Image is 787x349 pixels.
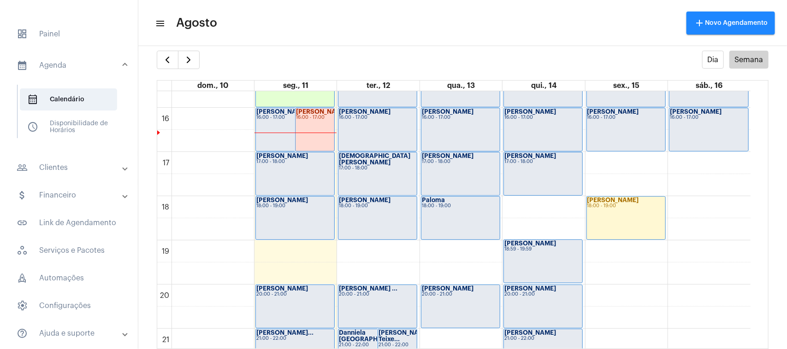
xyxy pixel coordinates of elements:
div: 17:00 - 18:00 [256,159,334,164]
div: 17 [161,159,172,167]
strong: Danniela [GEOGRAPHIC_DATA] [339,330,405,342]
span: Link de Agendamento [9,212,129,234]
strong: [PERSON_NAME] [256,109,308,115]
div: 17:00 - 18:00 [422,159,499,164]
div: 20:00 - 21:00 [339,292,416,297]
button: Próximo Semana [178,51,200,69]
div: 21 [161,336,172,344]
strong: [PERSON_NAME] [504,330,556,336]
a: 16 de agosto de 2025 [694,81,725,91]
span: sidenav icon [17,300,28,311]
span: Automações [9,267,129,289]
mat-icon: sidenav icon [17,217,28,228]
div: 16:00 - 17:00 [296,115,334,120]
div: 21:00 - 22:00 [504,336,582,341]
a: 12 de agosto de 2025 [365,81,392,91]
mat-expansion-panel-header: sidenav iconClientes [6,157,138,179]
div: 21:00 - 22:00 [379,343,416,348]
strong: [PERSON_NAME]... [256,330,314,336]
mat-expansion-panel-header: sidenav iconAgenda [6,51,138,80]
strong: [PERSON_NAME] [256,197,308,203]
strong: [PERSON_NAME] [504,109,556,115]
div: 16:00 - 17:00 [670,115,748,120]
strong: [PERSON_NAME] [670,109,722,115]
span: sidenav icon [17,273,28,284]
span: Calendário [20,88,117,111]
span: Configurações [9,295,129,317]
strong: [PERSON_NAME] [339,109,391,115]
strong: [PERSON_NAME] Teixe... [379,330,430,342]
strong: [PERSON_NAME] [504,285,556,291]
div: sidenav iconAgenda [6,80,138,151]
div: 16:00 - 17:00 [587,115,665,120]
mat-panel-title: Financeiro [17,190,123,201]
div: 18:00 - 19:00 [339,204,416,209]
strong: [PERSON_NAME] [587,197,639,203]
div: 18 [160,203,172,211]
div: 16:00 - 17:00 [504,115,582,120]
button: Novo Agendamento [686,12,775,35]
span: sidenav icon [27,122,38,133]
span: Agosto [176,16,217,30]
div: 20 [159,291,172,300]
a: 15 de agosto de 2025 [611,81,641,91]
button: Semana Anterior [157,51,178,69]
strong: [PERSON_NAME] [339,197,391,203]
div: 18:00 - 19:00 [256,204,334,209]
a: 13 de agosto de 2025 [445,81,477,91]
span: Serviços e Pacotes [9,239,129,262]
div: 16:00 - 17:00 [339,115,416,120]
div: 16:00 - 17:00 [256,115,334,120]
strong: [PERSON_NAME] [587,109,639,115]
div: 20:00 - 21:00 [256,292,334,297]
strong: [PERSON_NAME] [422,109,473,115]
strong: [PERSON_NAME] [256,285,308,291]
div: 20:00 - 21:00 [504,292,582,297]
mat-panel-title: Agenda [17,60,123,71]
a: 10 de agosto de 2025 [195,81,230,91]
strong: [PERSON_NAME] ... [339,285,397,291]
a: 14 de agosto de 2025 [529,81,558,91]
span: sidenav icon [17,29,28,40]
div: 16:00 - 17:00 [422,115,499,120]
mat-icon: sidenav icon [17,190,28,201]
div: 17:00 - 18:00 [339,166,416,171]
div: 17:00 - 18:00 [504,159,582,164]
a: 11 de agosto de 2025 [281,81,310,91]
strong: [PERSON_NAME] [504,153,556,159]
button: Dia [702,51,724,69]
div: 21:00 - 22:00 [339,343,416,348]
mat-icon: sidenav icon [17,162,28,173]
span: sidenav icon [17,245,28,256]
mat-expansion-panel-header: sidenav iconFinanceiro [6,184,138,206]
strong: [PERSON_NAME] [504,240,556,246]
strong: [PERSON_NAME] [422,153,473,159]
div: 18:00 - 19:00 [587,204,665,209]
strong: [DEMOGRAPHIC_DATA][PERSON_NAME] [339,153,410,165]
div: 21:00 - 22:00 [256,336,334,341]
mat-icon: sidenav icon [17,328,28,339]
div: 16 [160,115,172,123]
button: Semana [729,51,769,69]
mat-panel-title: Ajuda e suporte [17,328,123,339]
strong: [PERSON_NAME] [256,153,308,159]
mat-icon: sidenav icon [155,18,164,29]
div: 19 [160,247,172,256]
div: 18:59 - 19:59 [504,247,582,252]
strong: Paloma [422,197,445,203]
span: Painel [9,23,129,45]
div: 20:00 - 21:00 [422,292,499,297]
span: Disponibilidade de Horários [20,116,117,138]
strong: [PERSON_NAME]... [296,109,353,115]
strong: [PERSON_NAME] [422,285,473,291]
span: sidenav icon [27,94,38,105]
mat-expansion-panel-header: sidenav iconAjuda e suporte [6,322,138,344]
mat-panel-title: Clientes [17,162,123,173]
mat-icon: add [694,17,705,29]
span: Novo Agendamento [694,20,768,26]
div: 18:00 - 19:00 [422,204,499,209]
mat-icon: sidenav icon [17,60,28,71]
